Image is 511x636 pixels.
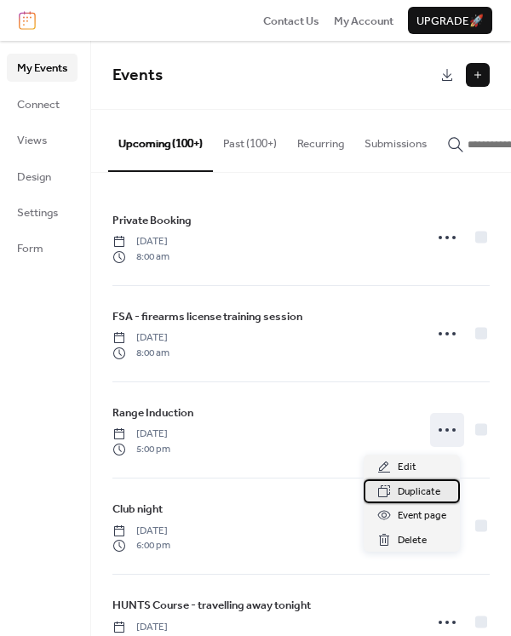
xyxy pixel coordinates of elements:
span: [DATE] [112,524,170,539]
button: Recurring [287,110,354,169]
span: FSA - firearms license training session [112,308,302,325]
a: Settings [7,198,78,226]
a: HUNTS Course - travelling away tonight [112,596,311,615]
a: Club night [112,500,163,519]
span: [DATE] [112,427,170,442]
a: Connect [7,90,78,117]
span: Upgrade 🚀 [416,13,484,30]
span: Event page [398,507,446,524]
span: Club night [112,501,163,518]
a: Views [7,126,78,153]
a: Private Booking [112,211,192,230]
span: Connect [17,96,60,113]
span: Form [17,240,43,257]
span: Views [17,132,47,149]
span: Design [17,169,51,186]
a: Range Induction [112,404,193,422]
span: Edit [398,459,416,476]
a: FSA - firearms license training session [112,307,302,326]
span: Settings [17,204,58,221]
span: Range Induction [112,404,193,421]
a: My Account [334,12,393,29]
a: Form [7,234,78,261]
span: [DATE] [112,620,170,635]
span: Events [112,60,163,91]
span: 6:00 pm [112,538,170,553]
span: Private Booking [112,212,192,229]
button: Past (100+) [213,110,287,169]
span: Duplicate [398,484,440,501]
button: Submissions [354,110,437,169]
span: Contact Us [263,13,319,30]
span: HUNTS Course - travelling away tonight [112,597,311,614]
button: Upcoming (100+) [108,110,213,171]
img: logo [19,11,36,30]
span: [DATE] [112,330,169,346]
span: My Account [334,13,393,30]
span: Delete [398,532,427,549]
a: My Events [7,54,78,81]
span: [DATE] [112,234,169,249]
span: My Events [17,60,67,77]
a: Contact Us [263,12,319,29]
span: 8:00 am [112,249,169,265]
a: Design [7,163,78,190]
button: Upgrade🚀 [408,7,492,34]
span: 8:00 am [112,346,169,361]
span: 5:00 pm [112,442,170,457]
